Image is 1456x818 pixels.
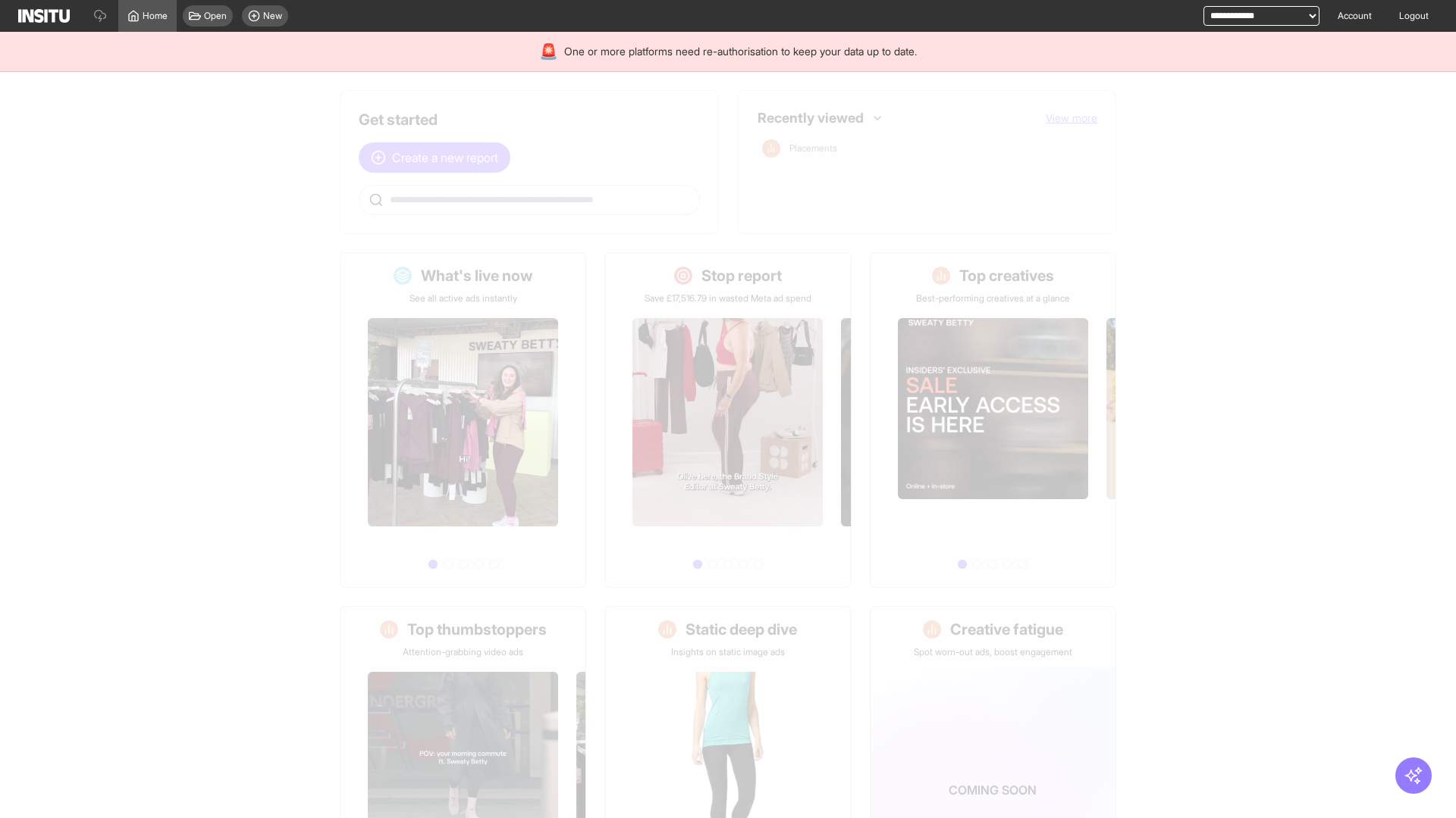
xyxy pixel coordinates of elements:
img: Logo [18,9,70,23]
span: New [263,10,282,22]
div: 🚨 [539,41,558,62]
span: One or more platforms need re-authorisation to keep your data up to date. [564,44,917,59]
span: Open [204,10,227,22]
span: Home [143,10,168,22]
